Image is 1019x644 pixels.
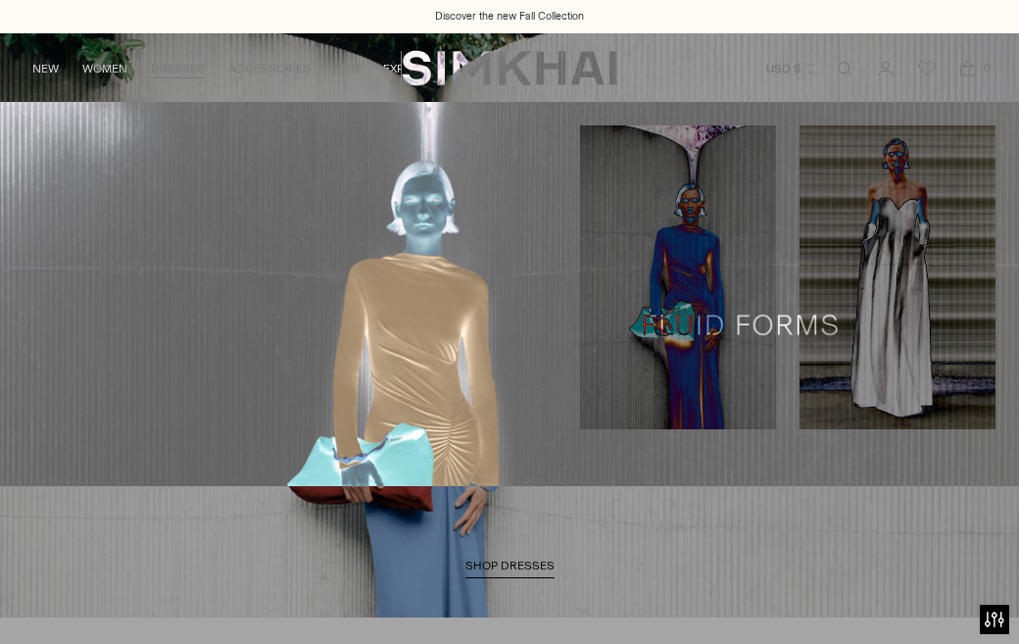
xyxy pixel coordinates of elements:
[151,47,205,90] a: DRESSES
[766,47,818,90] button: USD $
[82,47,127,90] a: WOMEN
[948,49,988,88] a: Open cart modal
[228,47,311,90] a: ACCESSORIES
[383,47,434,90] a: EXPLORE
[907,49,946,88] a: Wishlist
[32,47,59,90] a: NEW
[866,49,905,88] a: Go to the account page
[825,49,864,88] a: Open search modal
[978,59,995,76] span: 0
[334,47,360,90] a: MEN
[435,9,584,25] a: Discover the new Fall Collection
[402,49,617,87] a: SIMKHAI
